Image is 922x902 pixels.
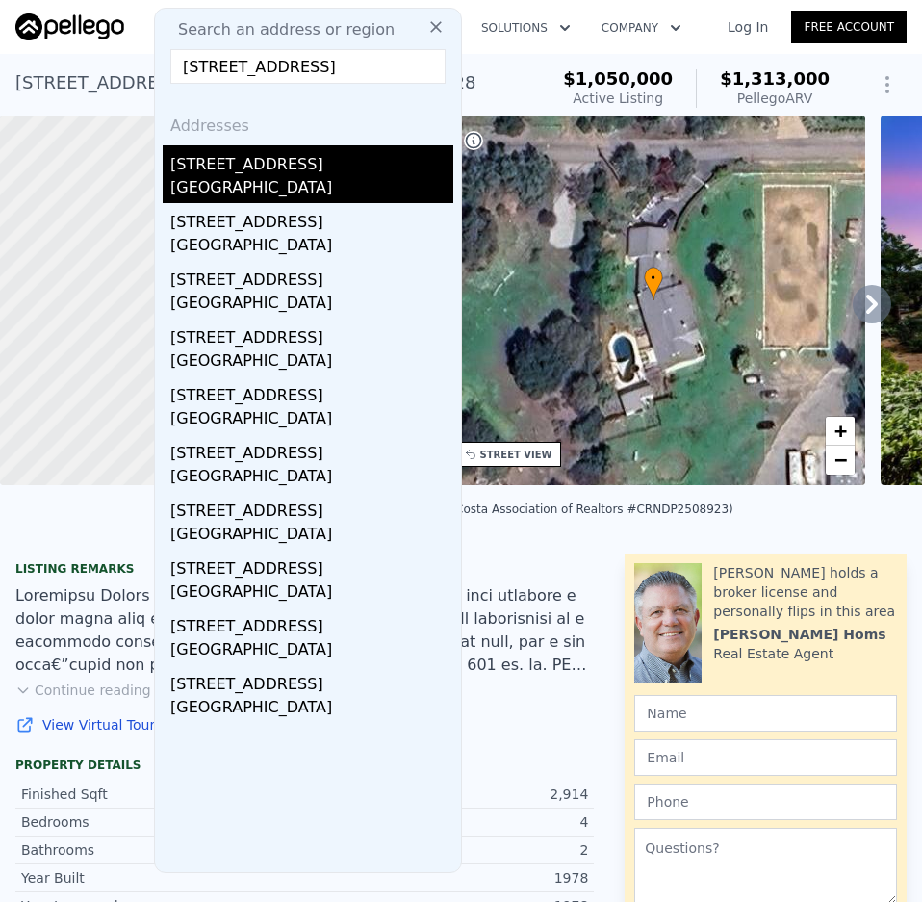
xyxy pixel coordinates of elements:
[644,270,663,287] span: •
[713,563,897,621] div: [PERSON_NAME] holds a broker license and personally flips in this area
[15,69,476,96] div: [STREET_ADDRESS] , [GEOGRAPHIC_DATA] , CA 92028
[15,561,594,577] div: Listing remarks
[15,715,594,734] a: View Virtual Tour
[573,90,663,106] span: Active Listing
[170,607,453,638] div: [STREET_ADDRESS]
[720,68,830,89] span: $1,313,000
[480,448,552,462] div: STREET VIEW
[704,17,791,37] a: Log In
[170,319,453,349] div: [STREET_ADDRESS]
[634,695,897,732] input: Name
[563,68,673,89] span: $1,050,000
[634,739,897,776] input: Email
[834,419,847,443] span: +
[466,11,586,45] button: Solutions
[170,696,453,723] div: [GEOGRAPHIC_DATA]
[826,417,855,446] a: Zoom in
[170,376,453,407] div: [STREET_ADDRESS]
[170,407,453,434] div: [GEOGRAPHIC_DATA]
[868,65,907,104] button: Show Options
[170,665,453,696] div: [STREET_ADDRESS]
[170,492,453,523] div: [STREET_ADDRESS]
[21,840,305,860] div: Bathrooms
[170,465,453,492] div: [GEOGRAPHIC_DATA]
[713,625,885,644] div: [PERSON_NAME] Homs
[170,234,453,261] div: [GEOGRAPHIC_DATA]
[170,638,453,665] div: [GEOGRAPHIC_DATA]
[15,758,594,773] div: Property details
[15,584,594,677] div: Loremipsu Dolors am Con Adipis! Elit 6-seddoei, 8.3-temp inci utlabore e dolor magna aliq eni adm...
[163,18,395,41] span: Search an address or region
[834,448,847,472] span: −
[170,49,446,84] input: Enter an address, city, region, neighborhood or zip code
[791,11,907,43] a: Free Account
[21,868,305,888] div: Year Built
[305,868,589,888] div: 1978
[170,523,453,550] div: [GEOGRAPHIC_DATA]
[170,176,453,203] div: [GEOGRAPHIC_DATA]
[170,292,453,319] div: [GEOGRAPHIC_DATA]
[15,681,151,700] button: Continue reading
[720,89,830,108] div: Pellego ARV
[826,446,855,475] a: Zoom out
[170,580,453,607] div: [GEOGRAPHIC_DATA]
[644,267,663,300] div: •
[170,203,453,234] div: [STREET_ADDRESS]
[634,784,897,820] input: Phone
[21,785,305,804] div: Finished Sqft
[170,261,453,292] div: [STREET_ADDRESS]
[586,11,697,45] button: Company
[170,550,453,580] div: [STREET_ADDRESS]
[170,145,453,176] div: [STREET_ADDRESS]
[163,99,453,145] div: Addresses
[15,13,124,40] img: Pellego
[170,434,453,465] div: [STREET_ADDRESS]
[713,644,833,663] div: Real Estate Agent
[170,349,453,376] div: [GEOGRAPHIC_DATA]
[21,812,305,832] div: Bedrooms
